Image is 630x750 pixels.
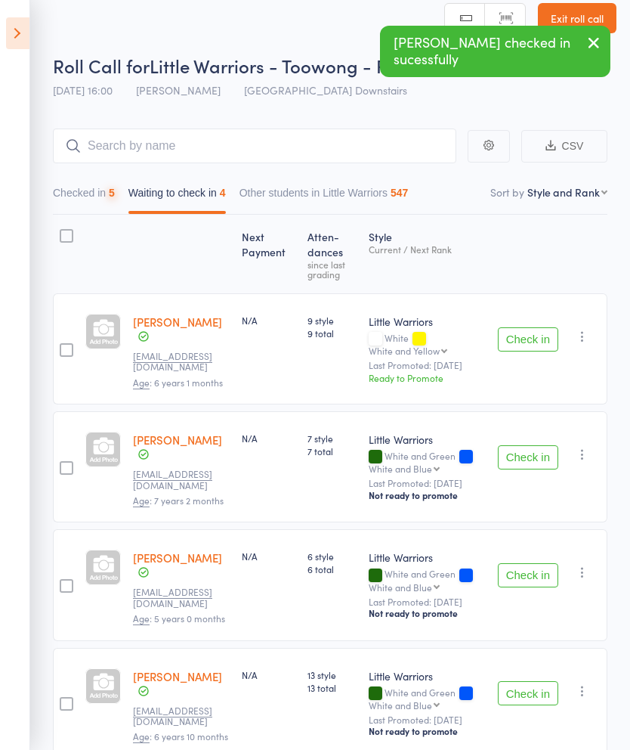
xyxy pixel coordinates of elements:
div: N/A [242,668,295,681]
a: [PERSON_NAME] [133,668,222,684]
a: Exit roll call [538,3,616,33]
span: 9 style [307,314,357,327]
small: Last Promoted: [DATE] [369,360,485,370]
div: Next Payment [236,222,301,287]
a: [PERSON_NAME] [133,550,222,566]
small: ginaykarin@hotmail.com [133,469,230,491]
div: Style and Rank [527,184,600,200]
button: Check in [498,445,558,470]
button: Checked in5 [53,179,115,214]
span: 6 style [307,550,357,562]
span: 9 total [307,327,357,339]
div: N/A [242,314,295,327]
div: Little Warriors [369,314,485,329]
div: N/A [242,550,295,562]
span: 7 style [307,432,357,445]
div: White and Green [369,687,485,710]
input: Search by name [53,129,456,163]
div: 547 [391,187,408,199]
div: Ready to Promote [369,371,485,384]
small: Last Promoted: [DATE] [369,597,485,607]
span: 7 total [307,445,357,457]
label: Sort by [490,184,524,200]
button: Waiting to check in4 [128,179,226,214]
span: [DATE] 16:00 [53,82,113,98]
div: Not ready to promote [369,607,485,619]
div: Not ready to promote [369,489,485,501]
span: 13 style [307,668,357,681]
small: Last Promoted: [DATE] [369,478,485,488]
span: 6 total [307,562,357,575]
div: since last grading [307,259,357,279]
span: Roll Call for [53,53,150,78]
span: : 6 years 1 months [133,376,223,389]
div: N/A [242,432,295,445]
a: [PERSON_NAME] [133,432,222,448]
div: White and Green [369,451,485,473]
small: Last Promoted: [DATE] [369,714,485,725]
div: Current / Next Rank [369,244,485,254]
span: : 6 years 10 months [133,730,228,743]
div: Not ready to promote [369,725,485,737]
span: Little Warriors - Toowong - Fr… [150,53,403,78]
small: shenley.chan@yahoo.co.uk [133,705,230,727]
div: Little Warriors [369,432,485,447]
span: : 5 years 0 months [133,612,225,625]
button: CSV [521,130,607,163]
span: [PERSON_NAME] [136,82,221,98]
div: 4 [220,187,226,199]
div: White [369,333,485,355]
button: Check in [498,681,558,705]
span: : 7 years 2 months [133,494,224,507]
div: White and Blue [369,463,432,473]
small: peterdevadason@outlook.com [133,351,230,373]
span: 13 total [307,681,357,694]
div: [PERSON_NAME] checked in sucessfully [380,26,610,77]
div: White and Blue [369,700,432,710]
div: Little Warriors [369,550,485,565]
button: Other students in Little Warriors547 [239,179,409,214]
small: drkevinwelsh@gmail.com [133,587,230,609]
div: Style [363,222,491,287]
button: Check in [498,327,558,352]
div: 5 [109,187,115,199]
div: White and Yellow [369,346,440,355]
a: [PERSON_NAME] [133,314,222,330]
button: Check in [498,563,558,587]
div: Atten­dances [301,222,363,287]
div: Little Warriors [369,668,485,683]
span: [GEOGRAPHIC_DATA] Downstairs [244,82,407,98]
div: White and Green [369,569,485,591]
div: White and Blue [369,582,432,592]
